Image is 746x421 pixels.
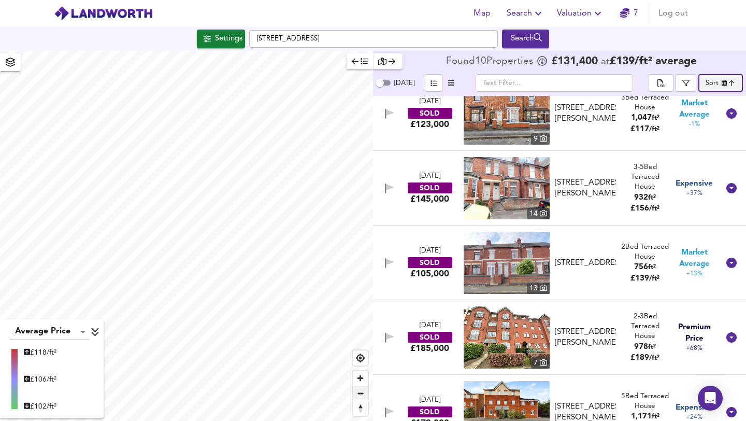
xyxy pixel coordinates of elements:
[408,183,452,193] div: SOLD
[630,275,659,283] span: £ 139
[686,189,702,198] span: +37%
[676,402,713,413] span: Expensive
[630,205,659,213] span: £ 156
[408,257,452,268] div: SOLD
[631,114,652,122] span: 1,047
[555,103,616,125] div: [STREET_ADDRESS][PERSON_NAME]
[620,312,669,321] div: Rightmove thinks this is a 2 bed but Zoopla states 3 bed, so we're showing you both here
[553,3,608,24] button: Valuation
[631,413,652,420] span: 1,171
[469,6,494,21] span: Map
[527,208,550,219] div: 14
[601,57,610,67] span: at
[353,386,368,401] button: Zoom out
[420,396,440,405] div: [DATE]
[24,401,56,412] div: £ 102/ft²
[670,98,719,120] span: Market Average
[725,331,738,344] svg: Show Details
[410,343,449,354] div: £185,000
[353,401,368,416] button: Reset bearing to north
[464,157,550,219] a: property thumbnail 14
[531,133,550,145] div: 9
[353,371,368,386] button: Zoom in
[557,6,604,21] span: Valuation
[725,257,738,269] svg: Show Details
[24,374,56,385] div: £ 106/ft²
[464,82,550,145] img: property thumbnail
[634,194,648,202] span: 932
[464,306,550,369] a: property thumbnail 7
[686,344,702,353] span: +68%
[502,30,549,48] button: Search
[649,74,673,92] div: split button
[648,194,656,201] span: ft²
[648,344,656,350] span: ft²
[706,78,719,88] div: Sort
[9,324,89,340] div: Average Price
[676,178,713,189] span: Expensive
[555,177,616,200] div: [STREET_ADDRESS][PERSON_NAME]
[620,391,669,412] div: 5 Bed Terraced House
[464,232,550,294] img: property thumbnail
[620,93,669,113] div: 3 Bed Terraced House
[658,6,688,21] span: Log out
[610,56,697,67] span: £ 139 / ft² average
[670,247,719,270] span: Market Average
[503,3,549,24] button: Search
[464,306,550,369] img: property thumbnail
[634,343,648,351] span: 978
[648,264,656,271] span: ft²
[505,32,547,46] div: Search
[420,321,440,331] div: [DATE]
[464,232,550,294] a: property thumbnail 13
[686,270,702,278] span: +13%
[410,193,449,205] div: £145,000
[249,30,498,48] input: Enter a location...
[24,347,56,358] div: £ 118/ft²
[698,74,743,92] div: Sort
[394,80,414,87] span: [DATE]
[373,76,746,151] div: [DATE]SOLD£123,000 property thumbnail 9 [STREET_ADDRESS][PERSON_NAME]3Bed Terraced House1,047ft²£...
[464,82,550,145] a: property thumbnail 9
[476,74,633,92] input: Text Filter...
[670,322,719,344] span: Premium Price
[654,3,692,24] button: Log out
[410,268,449,279] div: £105,000
[420,246,440,256] div: [DATE]
[649,126,659,133] span: / ft²
[197,30,245,48] div: Click to configure Search Settings
[620,162,669,192] div: Terraced House
[353,350,368,366] button: Find my location
[420,172,440,181] div: [DATE]
[408,108,452,119] div: SOLD
[373,151,746,226] div: [DATE]SOLD£145,000 property thumbnail 14 [STREET_ADDRESS][PERSON_NAME]3-5Bed Terraced House932ft²...
[630,354,659,362] span: £ 189
[551,103,620,125] div: 32 Samuel Street, CW1 3AB
[215,32,242,46] div: Settings
[612,3,645,24] button: 7
[634,263,648,271] span: 756
[531,357,550,369] div: 7
[465,3,498,24] button: Map
[620,242,669,262] div: 2 Bed Terraced House
[373,226,746,300] div: [DATE]SOLD£105,000 property thumbnail 13 [STREET_ADDRESS]2Bed Terraced House756ft²£139/ft² Market...
[649,355,659,361] span: / ft²
[373,300,746,375] div: [DATE]SOLD£185,000 property thumbnail 7 [STREET_ADDRESS][PERSON_NAME]2-3Bed Terraced House978ft²£...
[446,57,536,67] div: Found 10 Propert ies
[507,6,544,21] span: Search
[551,177,620,200] div: 86 Samuel Street, CW1 3AE
[54,6,153,21] img: logo
[555,327,616,349] div: [STREET_ADDRESS][PERSON_NAME]
[502,30,549,48] div: Run Your Search
[551,327,620,349] div: 4 Harrison Drive, CW1 3DA
[420,97,440,107] div: [DATE]
[652,413,659,420] span: ft²
[464,157,550,219] img: property thumbnail
[620,6,638,21] a: 7
[725,406,738,418] svg: Show Details
[620,162,669,172] div: Rightmove thinks this is a 5 bed but Zoopla states 3 bed, so we're showing you both here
